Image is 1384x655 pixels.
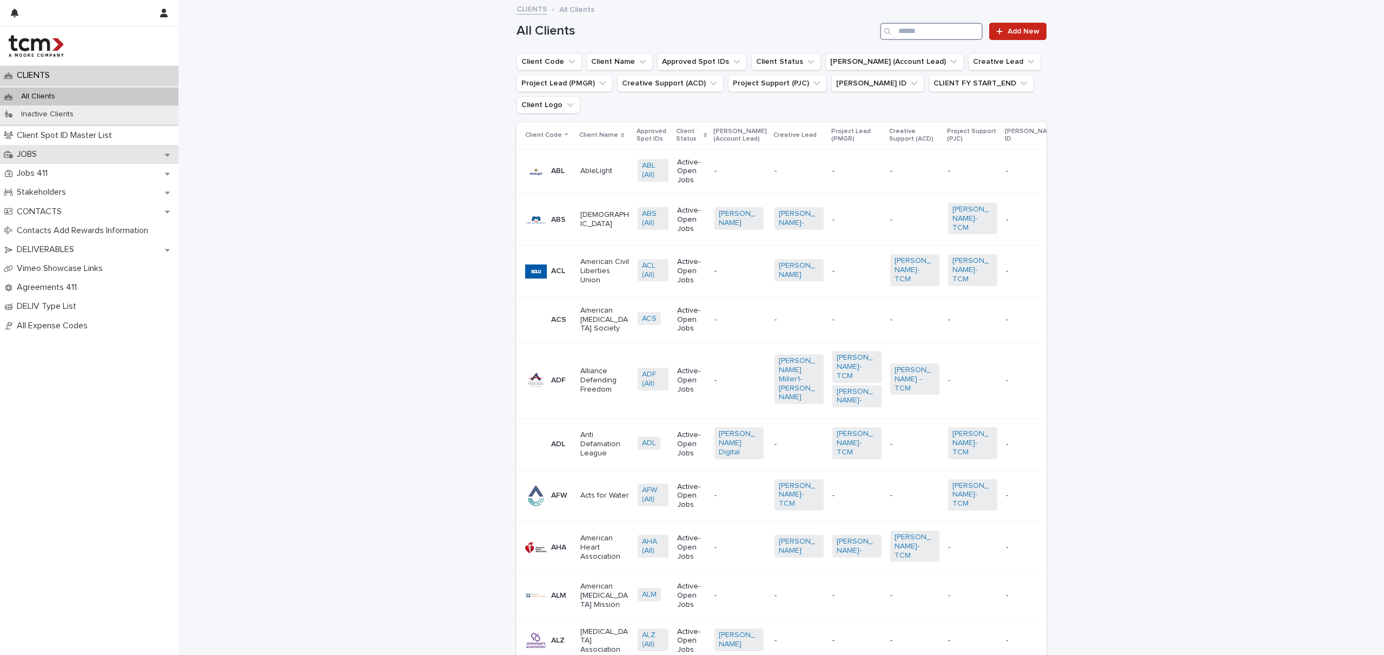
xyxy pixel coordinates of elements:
[642,631,664,649] a: ALZ (All)
[1006,489,1010,500] p: -
[831,125,883,145] p: Project Lead (PMGR)
[580,367,630,394] p: Alliance Defending Freedom
[12,301,85,312] p: DELIV Type List
[551,167,565,176] p: ABL
[516,297,1134,342] tr: ACSAmerican [MEDICAL_DATA] SocietyACS Active-Open Jobs------- -
[580,257,630,285] p: American Civil Liberties Union
[12,149,45,160] p: JOBS
[832,491,882,500] p: -
[516,342,1134,419] tr: ADFAlliance Defending FreedomADF (All) Active-Open Jobs-[PERSON_NAME] Miller1-[PERSON_NAME] [PERS...
[948,315,997,325] p: -
[551,267,565,276] p: ACL
[580,627,630,654] p: [MEDICAL_DATA] Association
[948,376,997,385] p: -
[832,167,882,176] p: -
[12,321,96,331] p: All Expense Codes
[551,376,566,385] p: ADF
[516,23,876,39] h1: All Clients
[825,53,964,70] button: Moore AE (Account Lead)
[779,356,819,402] a: [PERSON_NAME] Miller1-[PERSON_NAME]
[642,537,664,555] a: AHA (All)
[929,75,1034,92] button: CLIENT FY START_END
[952,205,993,232] a: [PERSON_NAME]-TCM
[516,521,1134,573] tr: AHAAmerican Heart AssociationAHA (All) Active-Open Jobs-[PERSON_NAME] [PERSON_NAME]- [PERSON_NAME...
[642,486,664,504] a: AFW (All)
[580,534,630,561] p: American Heart Association
[1005,125,1058,145] p: [PERSON_NAME] ID
[580,167,630,176] p: AbleLight
[676,125,701,145] p: Client Status
[832,267,882,276] p: -
[551,591,566,600] p: ALM
[12,244,83,255] p: DELIVERABLES
[968,53,1041,70] button: Creative Lead
[12,282,85,293] p: Agreements 411
[1006,541,1010,552] p: -
[516,2,547,15] a: CLIENTS
[12,226,157,236] p: Contacts Add Rewards Information
[1006,589,1010,600] p: -
[677,431,706,458] p: Active-Open Jobs
[516,149,1134,194] tr: ABLAbleLightABL (All) Active-Open Jobs------- -
[714,267,764,276] p: -
[890,491,939,500] p: -
[551,315,566,325] p: ACS
[516,96,580,114] button: Client Logo
[551,636,565,645] p: ALZ
[890,440,939,449] p: -
[580,306,630,333] p: American [MEDICAL_DATA] Society
[12,110,82,119] p: Inactive Clients
[989,23,1046,40] a: Add New
[889,125,941,145] p: Creative Support (ACD)
[837,537,877,555] a: [PERSON_NAME]-
[551,543,566,552] p: AHA
[773,129,817,141] p: Creative Lead
[580,431,630,458] p: Anti Defamation League
[1006,164,1010,176] p: -
[880,23,983,40] div: Search
[1006,438,1010,449] p: -
[559,3,594,15] p: All Clients
[677,257,706,285] p: Active-Open Jobs
[774,440,824,449] p: -
[832,215,882,224] p: -
[516,419,1134,470] tr: ADLAnti Defamation LeagueADL Active-Open Jobs[PERSON_NAME] Digital -[PERSON_NAME]-TCM -[PERSON_NA...
[516,194,1134,245] tr: ABS[DEMOGRAPHIC_DATA]ABS (All) Active-Open Jobs[PERSON_NAME] [PERSON_NAME]- --[PERSON_NAME]-TCM -...
[948,636,997,645] p: -
[677,206,706,233] p: Active-Open Jobs
[551,215,566,224] p: ABS
[713,125,767,145] p: [PERSON_NAME] (Account Lead)
[516,246,1134,297] tr: ACLAmerican Civil Liberties UnionACL (All) Active-Open Jobs-[PERSON_NAME] -[PERSON_NAME]-TCM [PER...
[551,440,565,449] p: ADL
[12,263,111,274] p: Vimeo Showcase Links
[677,482,706,510] p: Active-Open Jobs
[1006,374,1010,385] p: -
[677,158,706,185] p: Active-Open Jobs
[714,315,764,325] p: -
[714,167,764,176] p: -
[586,53,653,70] button: Client Name
[774,315,824,325] p: -
[832,636,882,645] p: -
[642,590,657,599] a: ALM
[642,370,664,388] a: ADF (All)
[837,353,877,380] a: [PERSON_NAME]-TCM
[1006,313,1010,325] p: -
[617,75,724,92] button: Creative Support (ACD)
[890,636,939,645] p: -
[952,256,993,283] a: [PERSON_NAME]-TCM
[657,53,747,70] button: Approved Spot IDs
[1006,264,1010,276] p: -
[719,631,759,649] a: [PERSON_NAME]
[831,75,924,92] button: Neilson ID
[952,481,993,508] a: [PERSON_NAME]-TCM
[728,75,827,92] button: Project Support (PJC)
[677,367,706,394] p: Active-Open Jobs
[952,429,993,456] a: [PERSON_NAME]-TCM
[580,491,630,500] p: Acts for Water
[779,261,819,280] a: [PERSON_NAME]
[714,591,764,600] p: -
[580,582,630,609] p: American [MEDICAL_DATA] Mission
[1006,213,1010,224] p: -
[837,429,877,456] a: [PERSON_NAME]-TCM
